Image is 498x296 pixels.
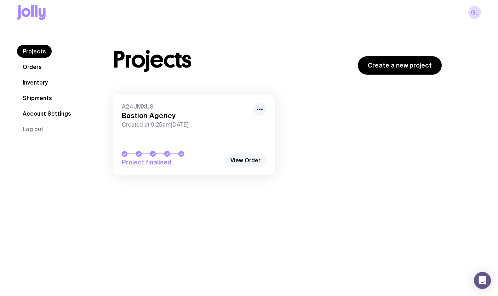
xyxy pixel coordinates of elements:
[122,121,249,128] span: Created at 9:25am[DATE]
[122,111,249,120] h3: Bastion Agency
[17,107,77,120] a: Account Settings
[113,94,275,175] a: A24JMXUSBastion AgencyCreated at 9:25am[DATE]Project finalised
[17,60,47,73] a: Orders
[17,45,52,58] a: Projects
[122,158,221,167] span: Project finalised
[17,92,58,104] a: Shipments
[468,6,481,19] a: GL
[17,123,49,135] button: Log out
[225,154,266,167] a: View Order
[17,76,53,89] a: Inventory
[358,56,442,75] a: Create a new project
[474,272,491,289] div: Open Intercom Messenger
[122,103,249,110] span: A24JMXUS
[113,48,191,71] h1: Projects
